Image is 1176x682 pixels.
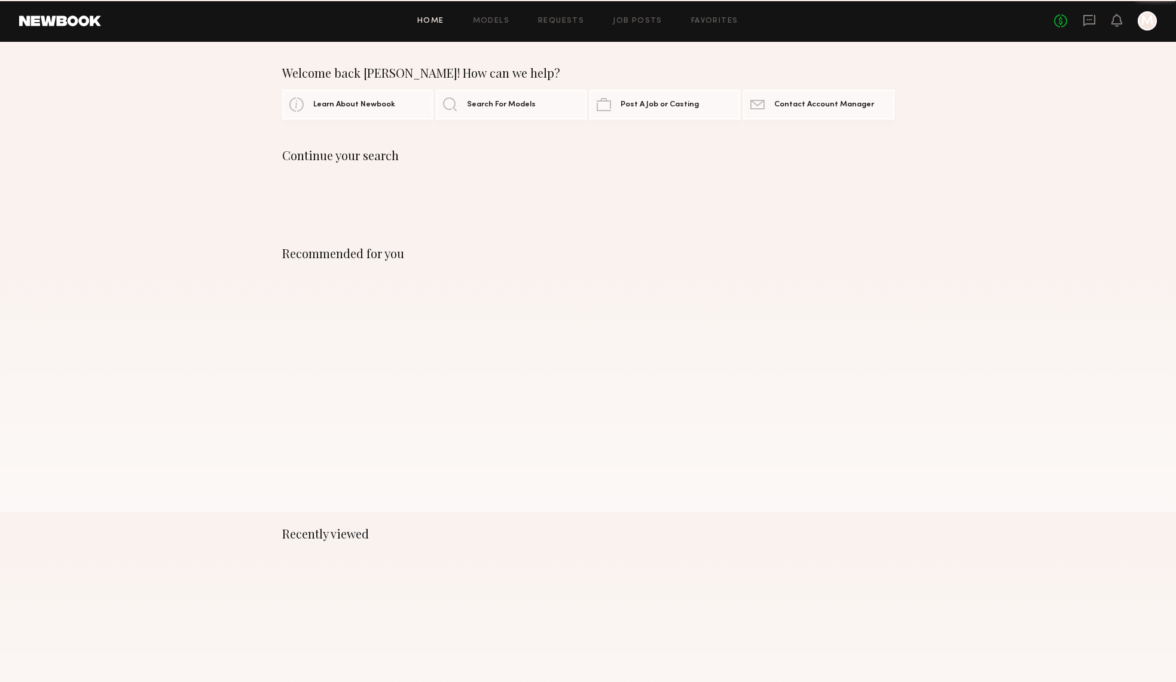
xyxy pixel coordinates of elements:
[691,17,738,25] a: Favorites
[282,246,894,261] div: Recommended for you
[538,17,584,25] a: Requests
[473,17,509,25] a: Models
[774,101,874,109] span: Contact Account Manager
[282,90,433,120] a: Learn About Newbook
[282,527,894,541] div: Recently viewed
[613,17,662,25] a: Job Posts
[313,101,395,109] span: Learn About Newbook
[621,101,699,109] span: Post A Job or Casting
[1138,11,1157,30] a: M
[417,17,444,25] a: Home
[436,90,587,120] a: Search For Models
[282,148,894,163] div: Continue your search
[282,66,894,80] div: Welcome back [PERSON_NAME]! How can we help?
[743,90,894,120] a: Contact Account Manager
[467,101,536,109] span: Search For Models
[589,90,740,120] a: Post A Job or Casting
